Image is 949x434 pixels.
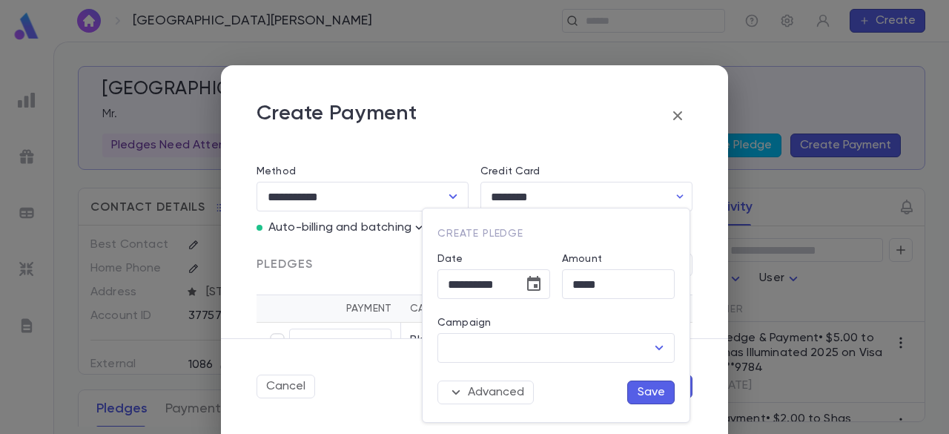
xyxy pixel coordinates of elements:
button: Open [649,338,669,358]
button: Choose date, selected date is Aug 31, 2025 [519,269,549,299]
button: Advanced [437,381,534,404]
label: Amount [562,253,602,265]
label: Campaign [437,317,491,329]
span: Create Pledge [437,228,523,239]
label: Date [437,253,550,265]
button: Save [627,381,675,404]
